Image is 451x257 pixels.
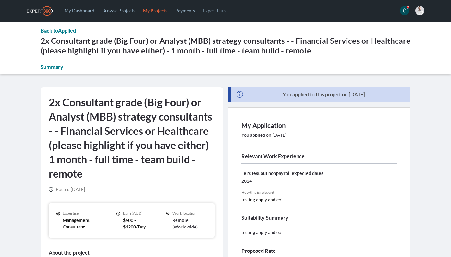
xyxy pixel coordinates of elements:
[172,211,207,216] p: Work location
[56,186,85,193] span: [DATE]
[41,28,76,34] a: Back toApplied
[27,6,53,16] img: Expert360
[172,224,198,229] span: ( Worldwide )
[63,211,104,216] p: Expertise
[241,152,397,161] h3: Relevant Work Experience
[172,218,189,223] span: Remote
[241,121,397,131] h2: My Application
[41,63,63,74] a: Summary
[241,190,397,195] p: How this is relevant
[241,229,283,235] span: testing apply and eoi
[241,132,286,138] span: You applied on [DATE]
[56,186,70,192] span: Posted
[248,90,399,98] p: You applied to this project on [DATE]
[166,211,170,216] svg: icon
[63,217,104,230] p: Management Consultant
[241,196,397,203] p: testing apply and eoi
[49,95,215,181] h1: 2x Consultant grade (Big Four) or Analyst (MBB) strategy consultants - - Financial Services or He...
[241,246,397,255] h3: Proposed Rate
[123,211,153,216] p: Earn (AUD)
[41,36,410,55] h3: 2x Consultant grade (Big Four) or Analyst (MBB) strategy consultants - - Financial Services or He...
[241,178,252,184] span: 2024
[241,171,323,176] span: Let's test out nonpayroll expected dates
[241,163,397,164] hr: Separator
[56,211,60,216] svg: icon
[123,217,153,230] p: $900 - $1200/Day
[241,225,397,226] hr: Separator
[402,8,407,13] svg: icon
[237,91,243,98] svg: icon
[116,211,120,216] svg: icon
[415,6,424,15] span: Hardy Hauck
[49,187,53,192] svg: icon
[241,213,397,222] h3: Suitability Summary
